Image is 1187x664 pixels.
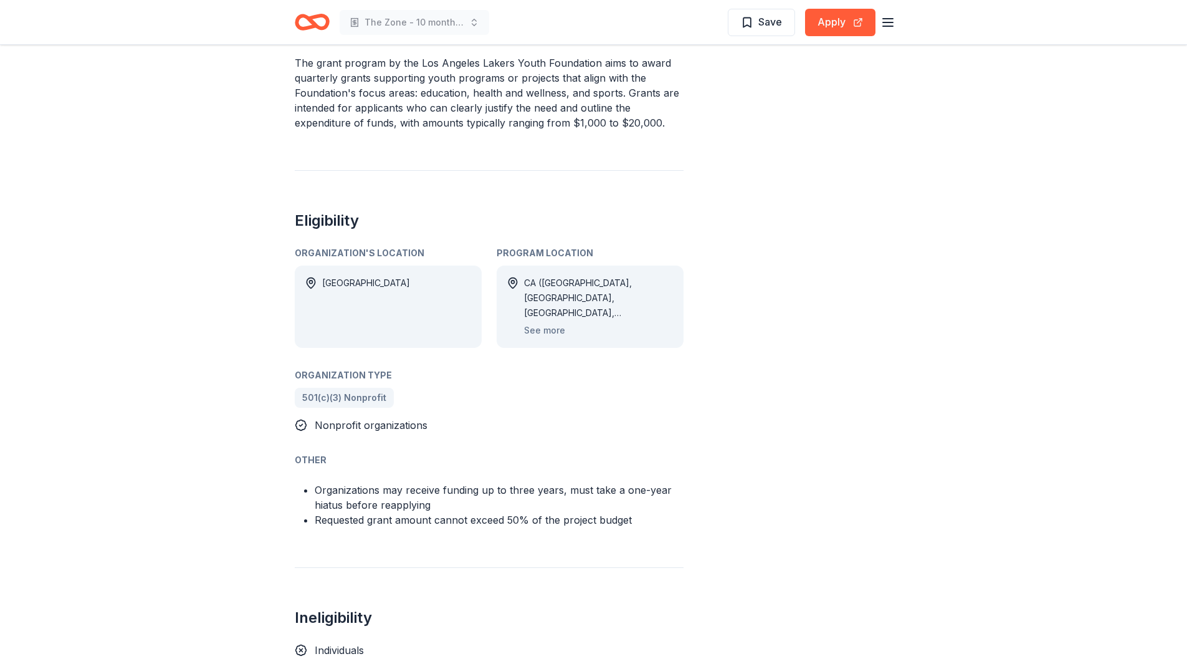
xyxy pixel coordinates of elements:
span: Save [758,14,782,30]
li: Requested grant amount cannot exceed 50% of the project budget [315,512,684,527]
div: [GEOGRAPHIC_DATA] [322,276,410,338]
p: The grant program by the Los Angeles Lakers Youth Foundation aims to award quarterly grants suppo... [295,55,684,130]
span: Individuals [315,644,364,657]
div: Program Location [497,246,684,261]
span: 501(c)(3) Nonprofit [302,390,386,405]
div: Organization's Location [295,246,482,261]
li: Organizations may receive funding up to three years, must take a one-year hiatus before reapplying [315,483,684,512]
div: Organization Type [295,368,684,383]
span: The Zone - 10 month Weekly Mindfulness Class taught in elementary schools [365,15,464,30]
a: Home [295,7,330,37]
span: Nonprofit organizations [315,419,427,431]
button: Apply [805,9,875,36]
button: The Zone - 10 month Weekly Mindfulness Class taught in elementary schools [340,10,489,35]
a: 501(c)(3) Nonprofit [295,388,394,408]
h2: Ineligibility [295,608,684,628]
button: See more [524,323,565,338]
div: Other [295,453,684,468]
div: CA ([GEOGRAPHIC_DATA], [GEOGRAPHIC_DATA], [GEOGRAPHIC_DATA], [GEOGRAPHIC_DATA], [GEOGRAPHIC_DATA]) [524,276,674,320]
button: Save [728,9,795,36]
h2: Eligibility [295,211,684,231]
